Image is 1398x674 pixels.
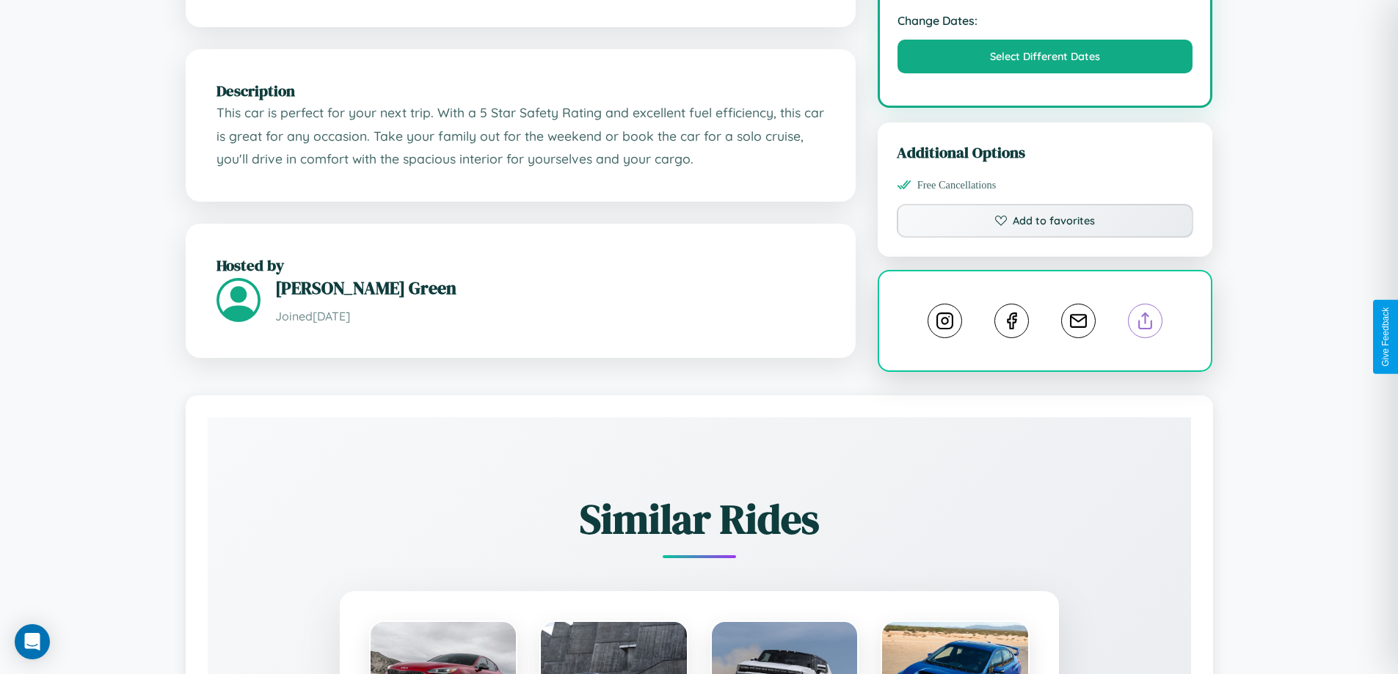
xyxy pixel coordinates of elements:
[897,142,1194,163] h3: Additional Options
[216,80,825,101] h2: Description
[275,306,825,327] p: Joined [DATE]
[898,13,1193,28] strong: Change Dates:
[898,40,1193,73] button: Select Different Dates
[259,491,1140,547] h2: Similar Rides
[1380,307,1391,367] div: Give Feedback
[216,254,825,276] h2: Hosted by
[917,179,997,191] span: Free Cancellations
[897,204,1194,238] button: Add to favorites
[275,276,825,300] h3: [PERSON_NAME] Green
[15,624,50,659] div: Open Intercom Messenger
[216,101,825,171] p: This car is perfect for your next trip. With a 5 Star Safety Rating and excellent fuel efficiency...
